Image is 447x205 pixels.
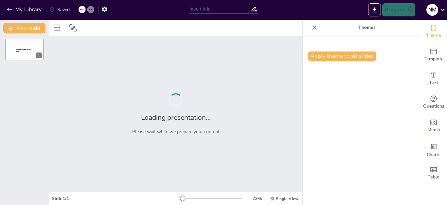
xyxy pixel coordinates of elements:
div: 23 % [249,195,265,202]
div: Add text boxes [420,67,447,91]
span: Single View [276,196,298,201]
div: Change the overall theme [420,20,447,43]
button: N M [426,3,438,16]
span: Media [427,126,440,133]
span: Theme [426,32,441,39]
div: N M [426,4,438,16]
div: Add images, graphics, shapes or video [420,114,447,138]
button: My Library [5,4,45,15]
h2: Loading presentation... [141,113,211,122]
input: Insert title [189,4,251,14]
p: Please wait while we prepare your content [132,129,220,135]
div: 1 [36,52,42,58]
p: Themes [320,20,414,35]
div: Get real-time input from your audience [420,91,447,114]
span: Sendsteps presentation editor [16,49,31,52]
div: 1 [5,39,44,60]
button: Export to PowerPoint [368,3,381,16]
div: Slide 1 / 1 [52,195,180,202]
span: Charts [427,151,440,158]
div: Add charts and graphs [420,138,447,161]
div: Layout [52,23,62,33]
span: Position [69,24,77,32]
div: Add ready made slides [420,43,447,67]
div: Add a table [420,161,447,185]
button: Apply theme to all slides [308,51,376,61]
span: Template [424,55,444,63]
span: Table [428,174,439,181]
button: Add slide [3,23,45,33]
span: Questions [423,103,444,110]
button: Present [382,3,415,16]
div: Saved [49,7,70,13]
span: Text [429,79,438,86]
